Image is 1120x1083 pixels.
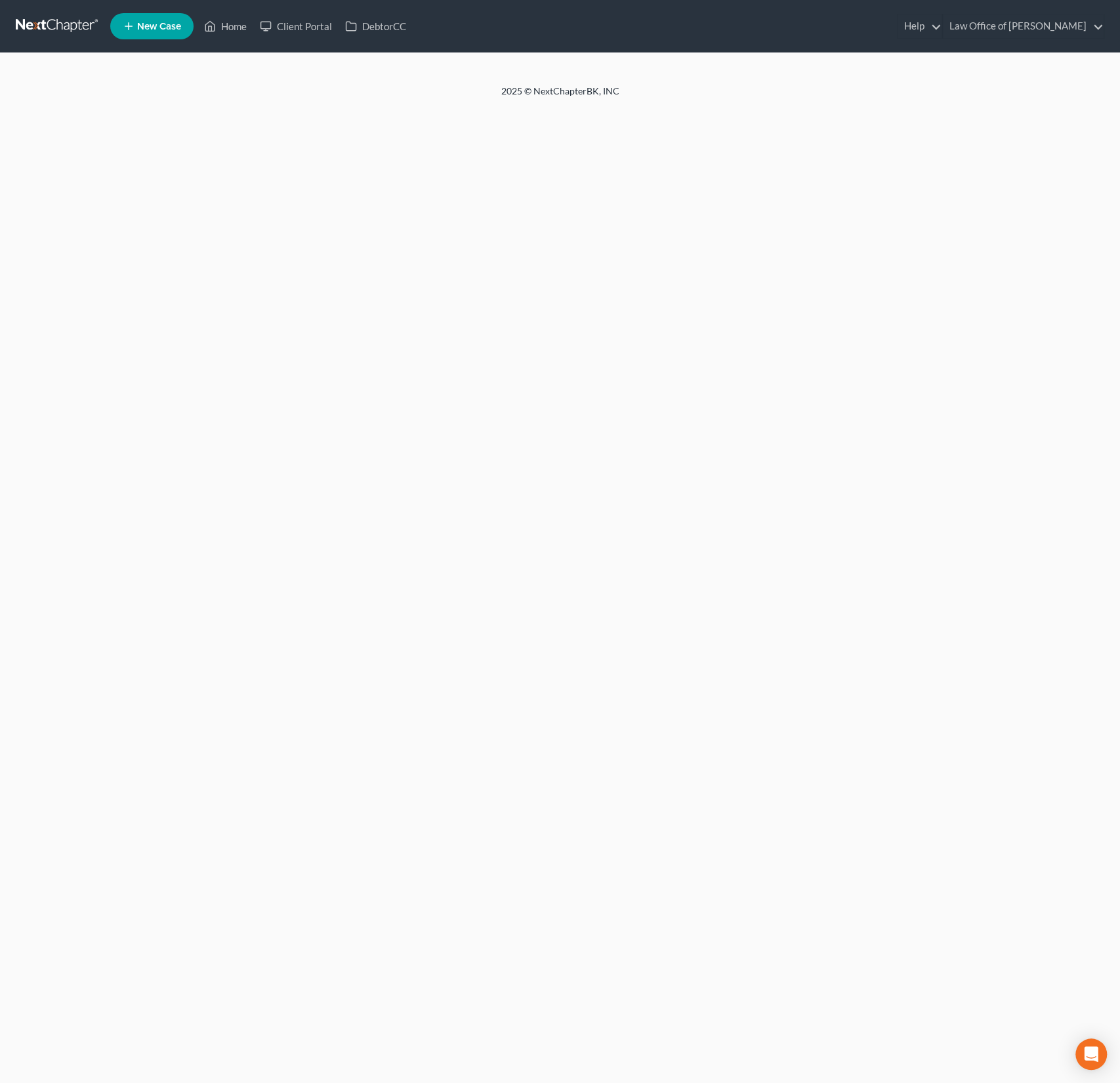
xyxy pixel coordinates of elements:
[339,14,413,38] a: DebtorCC
[943,14,1104,38] a: Law Office of [PERSON_NAME]
[186,85,934,108] div: 2025 © NextChapterBK, INC
[253,14,339,38] a: Client Portal
[197,14,253,38] a: Home
[110,13,194,39] new-legal-case-button: New Case
[898,14,942,38] a: Help
[1075,1038,1107,1070] div: Open Intercom Messenger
